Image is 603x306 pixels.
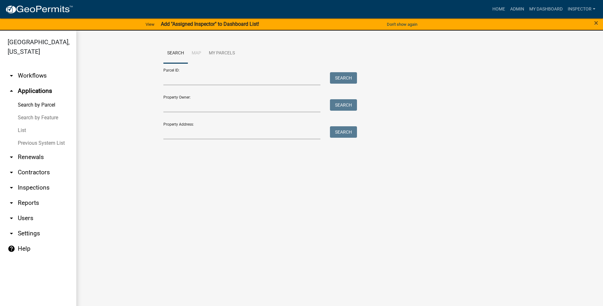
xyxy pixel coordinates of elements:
i: arrow_drop_down [8,184,15,191]
strong: Add "Assigned Inspector" to Dashboard List! [161,21,259,27]
button: Don't show again [384,19,420,30]
i: arrow_drop_down [8,199,15,207]
a: Inspector [565,3,598,15]
i: arrow_drop_down [8,169,15,176]
a: View [143,19,157,30]
i: help [8,245,15,253]
span: × [594,18,598,27]
i: arrow_drop_down [8,72,15,80]
button: Search [330,126,357,138]
i: arrow_drop_up [8,87,15,95]
button: Search [330,99,357,111]
i: arrow_drop_down [8,153,15,161]
a: Search [163,43,188,64]
a: Admin [508,3,527,15]
a: Home [490,3,508,15]
button: Search [330,72,357,84]
i: arrow_drop_down [8,230,15,237]
i: arrow_drop_down [8,214,15,222]
button: Close [594,19,598,27]
a: My Dashboard [527,3,565,15]
a: My Parcels [205,43,239,64]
